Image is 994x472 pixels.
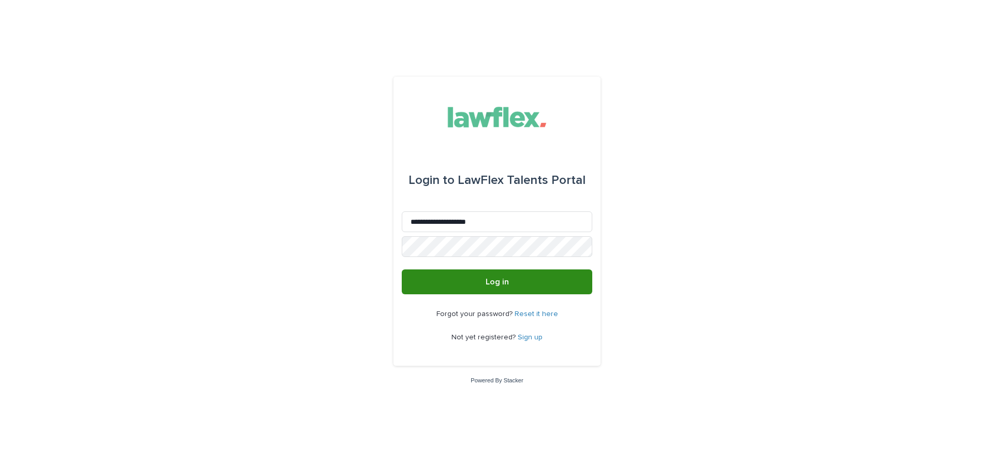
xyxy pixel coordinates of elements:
[518,334,543,341] a: Sign up
[451,334,518,341] span: Not yet registered?
[408,166,586,195] div: LawFlex Talents Portal
[436,310,515,318] span: Forgot your password?
[402,269,592,294] button: Log in
[408,174,455,187] span: Login to
[515,310,558,318] a: Reset it here
[486,278,509,286] span: Log in
[439,102,556,133] img: Gnvw4qrBSHOAfo8VMhG6
[471,377,523,383] a: Powered By Stacker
